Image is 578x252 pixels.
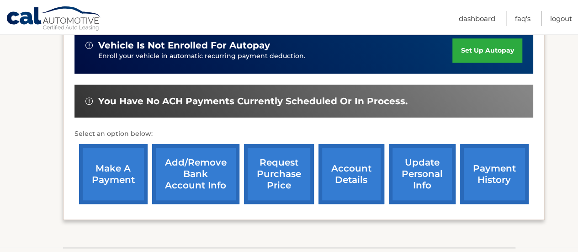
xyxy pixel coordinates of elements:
[152,144,239,204] a: Add/Remove bank account info
[85,42,93,49] img: alert-white.svg
[452,38,522,63] a: set up autopay
[550,11,572,26] a: Logout
[318,144,384,204] a: account details
[389,144,456,204] a: update personal info
[460,144,529,204] a: payment history
[79,144,148,204] a: make a payment
[74,129,533,139] p: Select an option below:
[98,96,408,107] span: You have no ACH payments currently scheduled or in process.
[459,11,495,26] a: Dashboard
[515,11,530,26] a: FAQ's
[98,51,453,61] p: Enroll your vehicle in automatic recurring payment deduction.
[6,6,102,32] a: Cal Automotive
[244,144,314,204] a: request purchase price
[85,97,93,105] img: alert-white.svg
[98,40,270,51] span: vehicle is not enrolled for autopay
